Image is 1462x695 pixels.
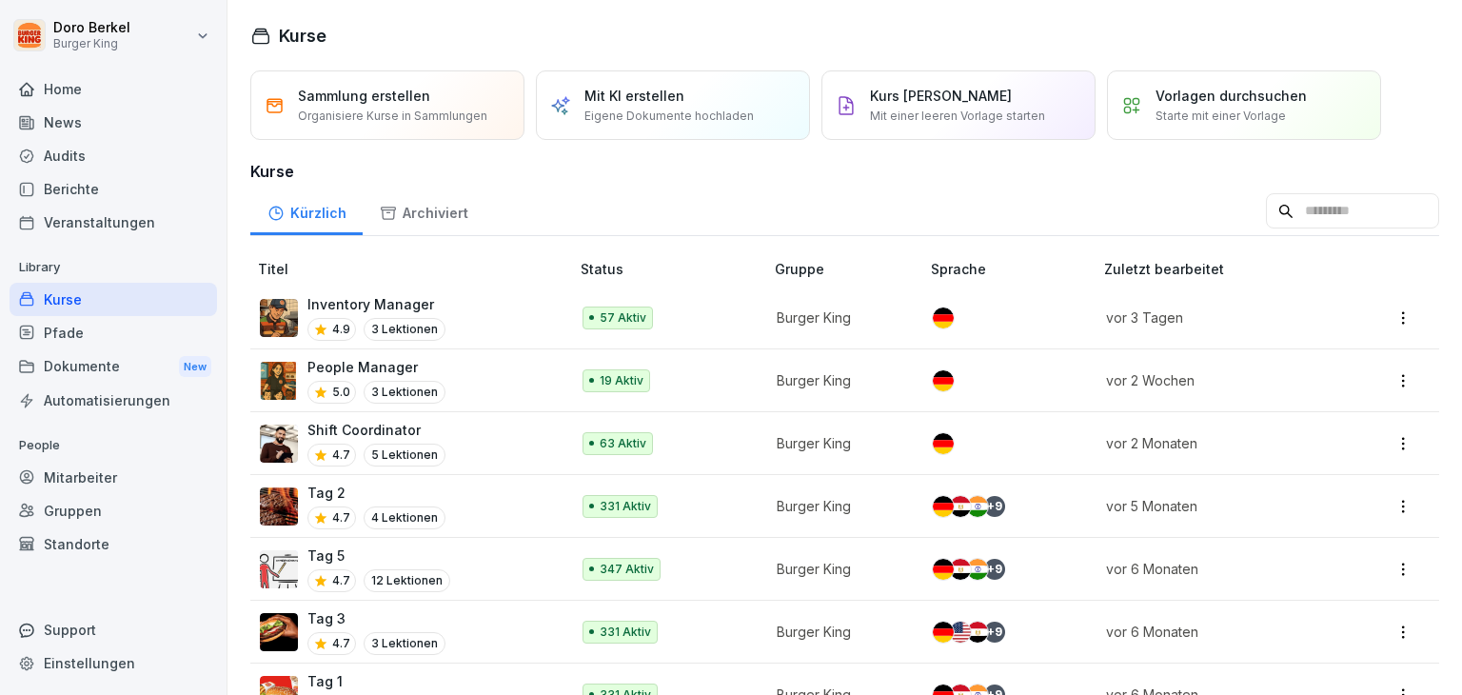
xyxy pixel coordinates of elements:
p: vor 6 Monaten [1106,622,1331,642]
p: Sprache [931,259,1096,279]
img: in.svg [967,559,988,580]
a: Mitarbeiter [10,461,217,494]
p: vor 5 Monaten [1106,496,1331,516]
img: cq6tslmxu1pybroki4wxmcwi.png [260,613,298,651]
p: Burger King [53,37,130,50]
p: 331 Aktiv [600,498,651,515]
a: Gruppen [10,494,217,527]
p: Shift Coordinator [307,420,445,440]
div: Dokumente [10,349,217,385]
a: DokumenteNew [10,349,217,385]
img: eg.svg [950,559,971,580]
p: vor 2 Wochen [1106,370,1331,390]
p: 4.7 [332,509,350,526]
p: Burger King [777,433,900,453]
img: o1h5p6rcnzw0lu1jns37xjxx.png [260,299,298,337]
img: de.svg [933,559,954,580]
p: vor 6 Monaten [1106,559,1331,579]
a: Einstellungen [10,646,217,680]
p: Organisiere Kurse in Sammlungen [298,108,487,125]
a: Pfade [10,316,217,349]
p: Tag 1 [307,671,445,691]
p: Burger King [777,308,900,328]
img: hzkj8u8nkg09zk50ub0d0otk.png [260,487,298,526]
h3: Kurse [250,160,1439,183]
div: Support [10,613,217,646]
p: 331 Aktiv [600,624,651,641]
p: Burger King [777,496,900,516]
a: News [10,106,217,139]
p: 4.7 [332,447,350,464]
p: Mit KI erstellen [584,86,684,106]
p: Library [10,252,217,283]
p: Status [581,259,767,279]
img: de.svg [933,370,954,391]
img: us.svg [950,622,971,643]
p: 19 Aktiv [600,372,643,389]
img: de.svg [933,433,954,454]
p: People [10,430,217,461]
p: 4.9 [332,321,350,338]
a: Veranstaltungen [10,206,217,239]
p: Tag 5 [307,546,450,566]
p: Burger King [777,622,900,642]
p: Vorlagen durchsuchen [1156,86,1307,106]
p: 3 Lektionen [364,318,445,341]
a: Berichte [10,172,217,206]
h1: Kurse [279,23,326,49]
div: + 9 [984,622,1005,643]
p: 12 Lektionen [364,569,450,592]
img: eg.svg [967,622,988,643]
p: 5 Lektionen [364,444,445,467]
a: Automatisierungen [10,384,217,417]
img: vy1vuzxsdwx3e5y1d1ft51l0.png [260,550,298,588]
img: q4kvd0p412g56irxfxn6tm8s.png [260,425,298,463]
img: eg.svg [950,496,971,517]
div: + 9 [984,496,1005,517]
p: 4.7 [332,635,350,652]
p: vor 2 Monaten [1106,433,1331,453]
p: Tag 3 [307,608,445,628]
div: New [179,356,211,378]
img: de.svg [933,622,954,643]
p: Sammlung erstellen [298,86,430,106]
img: xc3x9m9uz5qfs93t7kmvoxs4.png [260,362,298,400]
p: Zuletzt bearbeitet [1104,259,1353,279]
p: Gruppe [775,259,923,279]
p: Kurs [PERSON_NAME] [870,86,1012,106]
a: Kurse [10,283,217,316]
p: Burger King [777,559,900,579]
p: 3 Lektionen [364,632,445,655]
p: Inventory Manager [307,294,445,314]
img: de.svg [933,496,954,517]
img: de.svg [933,308,954,328]
p: Doro Berkel [53,20,130,36]
p: 63 Aktiv [600,435,646,452]
img: in.svg [967,496,988,517]
p: 57 Aktiv [600,309,646,327]
p: 4.7 [332,572,350,589]
p: 4 Lektionen [364,506,445,529]
a: Standorte [10,527,217,561]
a: Archiviert [363,187,484,235]
p: vor 3 Tagen [1106,308,1331,328]
p: Starte mit einer Vorlage [1156,108,1286,125]
p: Titel [258,259,573,279]
a: Audits [10,139,217,172]
a: Kürzlich [250,187,363,235]
p: Mit einer leeren Vorlage starten [870,108,1045,125]
p: Eigene Dokumente hochladen [584,108,754,125]
a: Home [10,72,217,106]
